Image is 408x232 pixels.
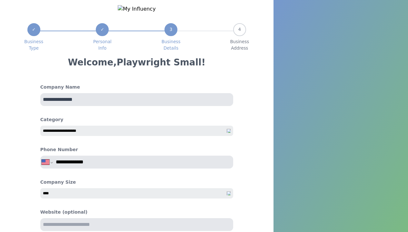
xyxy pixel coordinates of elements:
[93,39,112,52] span: Personal Info
[68,57,205,68] h3: Welcome, Playwright Small !
[40,146,78,153] h4: Phone Number
[118,5,156,13] img: My Influency
[233,23,246,36] div: 4
[40,179,233,186] h4: Company Size
[27,23,40,36] div: ✓
[40,209,233,216] h4: Website (optional)
[24,39,43,52] span: Business Type
[230,39,249,52] span: Business Address
[40,84,233,91] h4: Company Name
[162,39,181,52] span: Business Details
[96,23,109,36] div: ✓
[164,23,177,36] div: 3
[40,116,233,123] h4: Category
